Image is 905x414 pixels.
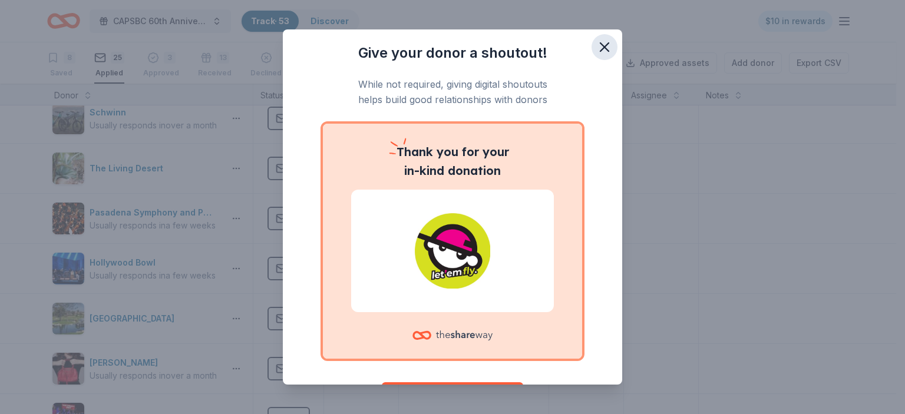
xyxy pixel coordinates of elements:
img: Urban Air Adventure Park [365,213,540,289]
p: you for your in-kind donation [351,143,554,180]
button: Download assets [382,382,523,406]
h3: Give your donor a shoutout! [306,44,599,62]
span: Thank [397,144,433,159]
p: While not required, giving digital shoutouts helps build good relationships with donors [306,77,599,108]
